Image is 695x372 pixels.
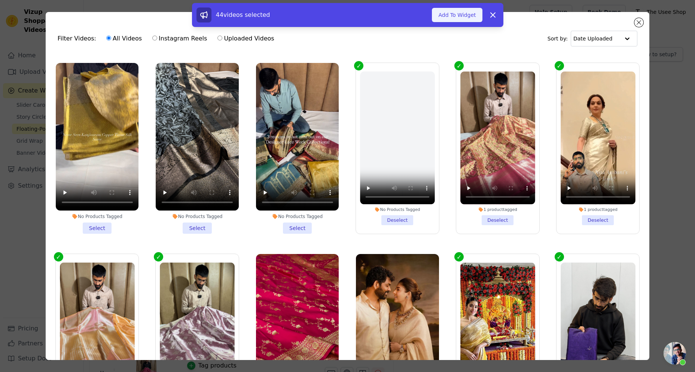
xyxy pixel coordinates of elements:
[256,214,339,220] div: No Products Tagged
[152,34,207,43] label: Instagram Reels
[432,8,482,22] button: Add To Widget
[156,214,239,220] div: No Products Tagged
[58,30,278,47] div: Filter Videos:
[106,34,142,43] label: All Videos
[548,31,638,46] div: Sort by:
[460,207,535,212] div: 1 product tagged
[56,214,139,220] div: No Products Tagged
[561,207,635,212] div: 1 product tagged
[216,11,270,18] span: 44 videos selected
[664,342,686,365] a: Open chat
[217,34,274,43] label: Uploaded Videos
[360,207,435,212] div: No Products Tagged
